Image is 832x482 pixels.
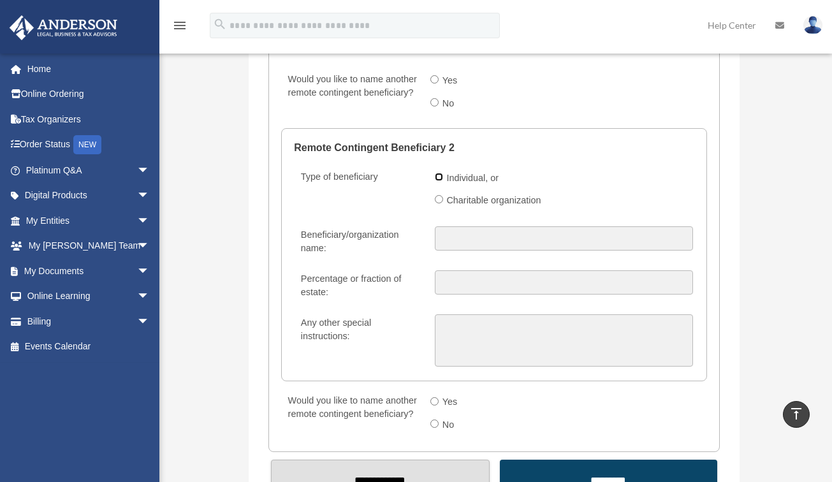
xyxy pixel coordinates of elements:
[172,22,187,33] a: menu
[9,284,169,309] a: Online Learningarrow_drop_down
[73,135,101,154] div: NEW
[439,393,463,413] label: Yes
[9,233,169,259] a: My [PERSON_NAME] Teamarrow_drop_down
[803,16,822,34] img: User Pic
[9,132,169,158] a: Order StatusNEW
[295,168,425,214] label: Type of beneficiary
[9,82,169,107] a: Online Ordering
[137,208,163,234] span: arrow_drop_down
[9,258,169,284] a: My Documentsarrow_drop_down
[282,393,420,438] label: Would you like to name another remote contingent beneficiary?
[137,258,163,284] span: arrow_drop_down
[295,226,425,258] label: Beneficiary/organization name:
[282,71,420,116] label: Would you like to name another remote contingent beneficiary?
[137,157,163,184] span: arrow_drop_down
[6,15,121,40] img: Anderson Advisors Platinum Portal
[446,170,499,186] div: Individual, or
[301,316,421,343] div: Any other special instructions:
[172,18,187,33] i: menu
[9,309,169,334] a: Billingarrow_drop_down
[9,183,169,208] a: Digital Productsarrow_drop_down
[789,406,804,421] i: vertical_align_top
[439,71,463,91] label: Yes
[9,157,169,183] a: Platinum Q&Aarrow_drop_down
[9,106,169,132] a: Tax Organizers
[213,17,227,31] i: search
[137,183,163,209] span: arrow_drop_down
[9,56,169,82] a: Home
[294,129,694,167] legend: Remote Contingent Beneficiary 2
[446,193,541,208] div: Charitable organization
[9,334,169,360] a: Events Calendar
[439,94,460,114] label: No
[137,309,163,335] span: arrow_drop_down
[137,284,163,310] span: arrow_drop_down
[439,415,460,435] label: No
[9,208,169,233] a: My Entitiesarrow_drop_down
[137,233,163,259] span: arrow_drop_down
[301,272,421,299] div: Percentage or fraction of estate:
[783,401,810,428] a: vertical_align_top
